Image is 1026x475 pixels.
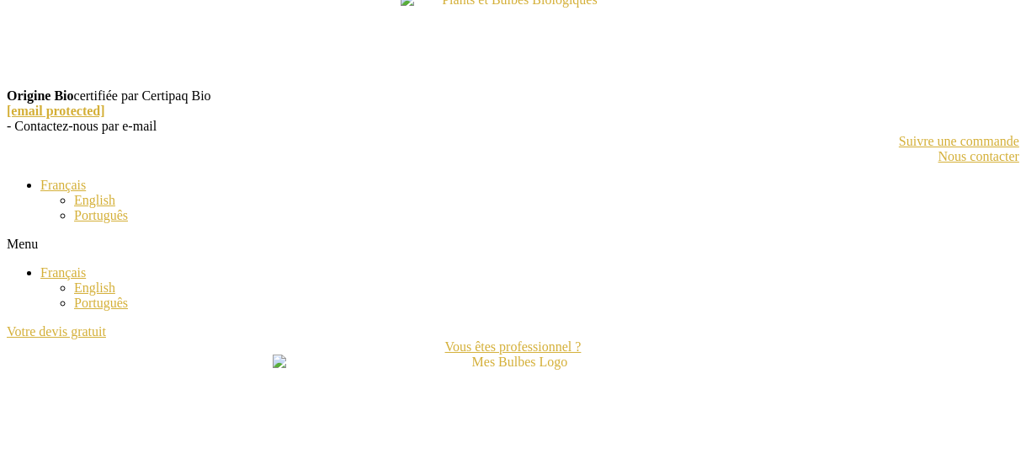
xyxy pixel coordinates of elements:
[74,280,115,295] a: English
[7,104,157,134] span: - Contactez-nous par e-mail
[7,104,157,119] a: [email protected]
[7,134,1019,149] a: Suivre une commande
[938,149,1019,164] span: Nous contacter
[7,237,38,251] span: Menu
[7,88,211,104] span: certifiée par Certipaq Bio
[74,193,115,207] a: English
[40,265,86,280] a: Français
[7,237,1019,252] div: Menu Toggle
[7,149,1019,164] a: Nous contacter
[445,339,582,355] span: Vous êtes professionnel ?
[40,178,86,192] a: Français
[7,324,106,339] a: Votre devis gratuit
[74,296,128,310] a: Português
[899,134,1019,149] span: Suivre une commande
[7,339,1019,355] a: Vous êtes professionnel ?
[74,208,128,222] a: Português
[7,88,74,103] b: Origine Bio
